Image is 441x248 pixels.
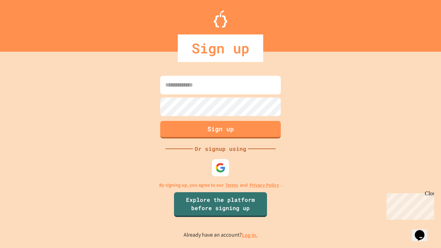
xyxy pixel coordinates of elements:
[174,192,267,217] a: Explore the platform before signing up
[184,231,258,239] p: Already have an account?
[412,220,434,241] iframe: chat widget
[384,190,434,220] iframe: chat widget
[249,182,279,189] a: Privacy Policy
[242,231,258,239] a: Log in.
[225,182,238,189] a: Terms
[193,145,248,153] div: Or signup using
[3,3,48,44] div: Chat with us now!Close
[159,182,282,189] p: By signing up, you agree to our and .
[160,121,281,138] button: Sign up
[215,163,226,173] img: google-icon.svg
[214,10,227,28] img: Logo.svg
[178,34,263,62] div: Sign up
